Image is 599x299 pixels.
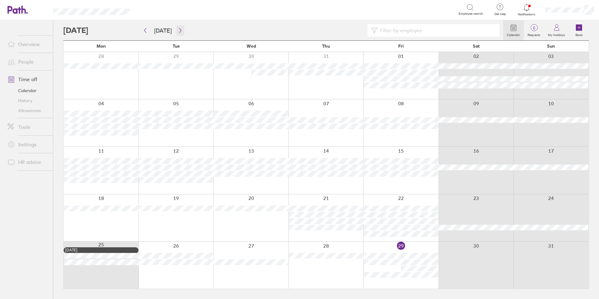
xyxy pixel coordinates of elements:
a: HR advice [3,156,53,168]
span: Sun [547,44,555,49]
span: Sat [473,44,480,49]
a: Allowances [3,106,53,116]
a: History [3,96,53,106]
a: Time off [3,73,53,86]
label: Book [572,31,586,37]
span: Employee search [459,12,483,16]
a: Settings [3,138,53,151]
span: 0 [524,25,544,30]
label: My holidays [544,31,569,37]
a: Notifications [517,3,537,16]
a: My holidays [544,20,569,40]
a: Book [569,20,589,40]
div: [DATE] [65,248,137,252]
span: Wed [247,44,256,49]
label: Requests [524,31,544,37]
span: Tue [173,44,180,49]
div: Search [147,7,163,12]
button: [DATE] [149,25,177,36]
label: Calendar [503,31,524,37]
a: People [3,55,53,68]
a: Overview [3,38,53,50]
span: Fri [398,44,404,49]
span: Get help [490,12,510,16]
a: Tools [3,121,53,133]
span: Notifications [517,13,537,16]
span: Mon [96,44,106,49]
a: Calendar [3,86,53,96]
input: Filter by employee [378,24,496,36]
a: Calendar [503,20,524,40]
a: 0Requests [524,20,544,40]
span: Thu [322,44,330,49]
